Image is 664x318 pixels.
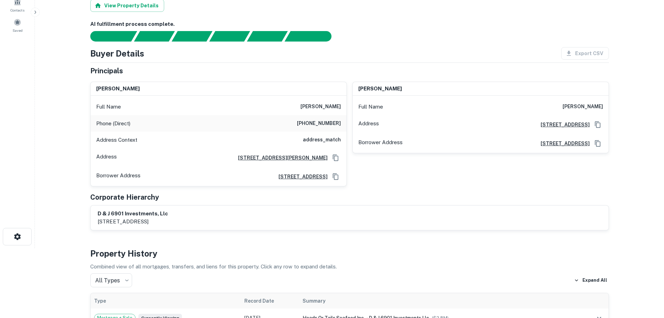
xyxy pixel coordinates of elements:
h6: AI fulfillment process complete. [90,20,609,28]
button: Copy Address [330,153,341,163]
h4: Property History [90,247,609,260]
p: [STREET_ADDRESS] [98,217,168,226]
h6: address_match [303,136,341,144]
p: Combined view of all mortgages, transfers, and liens for this property. Click any row to expand d... [90,262,609,271]
h5: Corporate Hierarchy [90,192,159,202]
h5: Principals [90,66,123,76]
a: [STREET_ADDRESS][PERSON_NAME] [232,154,328,162]
button: Copy Address [593,138,603,149]
a: [STREET_ADDRESS] [535,140,590,147]
div: All Types [90,273,132,287]
button: Expand All [572,275,609,286]
p: Phone (Direct) [96,119,130,128]
div: Principals found, still searching for contact information. This may take time... [247,31,288,42]
button: Copy Address [330,171,341,182]
div: Documents found, AI parsing details... [171,31,212,42]
p: Full Name [358,103,383,111]
p: Borrower Address [96,171,140,182]
a: [STREET_ADDRESS] [535,121,590,128]
p: Address [358,119,379,130]
iframe: Chat Widget [629,262,664,296]
th: Summary [299,293,579,309]
div: Principals found, AI now looking for contact information... [209,31,250,42]
h4: Buyer Details [90,47,144,60]
p: Address Context [96,136,137,144]
h6: [PERSON_NAME] [563,103,603,111]
div: AI fulfillment process complete. [285,31,340,42]
p: Address [96,153,117,163]
h6: [PERSON_NAME] [96,85,140,93]
th: Type [91,293,241,309]
button: Copy Address [593,119,603,130]
h6: [PHONE_NUMBER] [297,119,341,128]
span: Contacts [10,7,24,13]
h6: d & j 6901 investments, llc [98,210,168,218]
h6: [PERSON_NAME] [358,85,402,93]
div: Your request is received and processing... [134,31,175,42]
span: Saved [13,28,23,33]
th: Record Date [241,293,299,309]
div: Sending borrower request to AI... [82,31,134,42]
a: Saved [2,16,33,35]
h6: [PERSON_NAME] [300,103,341,111]
a: [STREET_ADDRESS] [273,173,328,180]
p: Borrower Address [358,138,403,149]
p: Full Name [96,103,121,111]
